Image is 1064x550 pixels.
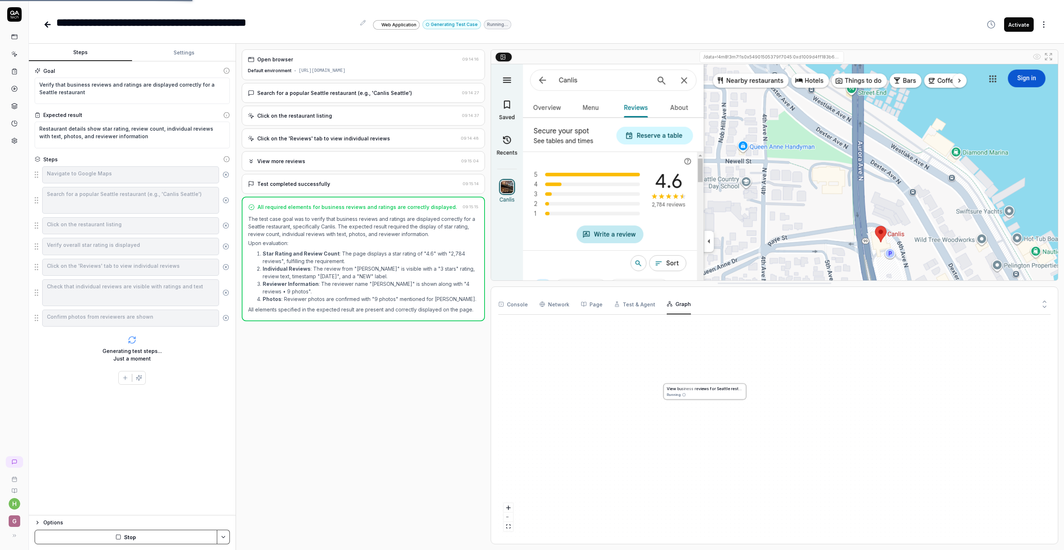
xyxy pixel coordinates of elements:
li: : The review from "[PERSON_NAME]" is visible with a "3 stars" rating, review text, timestamp "[DA... [263,265,478,280]
strong: Photos [263,296,281,302]
div: Test completed successfully [257,180,330,188]
button: Open in full screen [1043,51,1054,62]
div: Steps [43,156,58,163]
div: [URL][DOMAIN_NAME] [299,67,346,74]
li: : The page displays a star rating of "4.6" with "2,784 reviews", fulfilling the requirement. [263,250,478,265]
div: Generating test steps... Just a moment [102,347,162,362]
time: 09:14:27 [462,90,479,95]
button: Remove step [219,285,232,300]
time: 09:15:14 [463,181,479,186]
button: Activate [1004,17,1034,32]
strong: Star Rating and Review Count [263,250,340,257]
button: Console [498,294,528,314]
div: Expected result [43,111,82,119]
button: Stop [35,530,217,544]
p: Upon evaluation: [248,239,478,247]
time: 09:14:16 [462,57,479,62]
div: React Flow controls [504,503,513,531]
button: fit view [504,522,513,531]
button: Graph [667,294,691,314]
time: 09:15:15 [463,204,478,209]
strong: Individual Reviews [263,266,311,272]
button: Test & Agent [614,294,655,314]
div: Options [43,518,230,527]
button: Page [581,294,603,314]
div: Search for a popular Seattle restaurant (e.g., 'Canlis Seattle') [257,89,412,97]
span: G [9,515,20,527]
button: Steps [29,44,132,61]
button: Remove step [219,311,232,325]
button: Network [539,294,569,314]
div: Default environment [248,67,292,74]
div: Suggestions [35,258,230,276]
button: Remove step [219,218,232,233]
div: All required elements for business reviews and ratings are correctly displayed. [258,203,457,211]
button: G [3,510,26,528]
div: Suggestions [35,237,230,256]
span: Web Application [381,22,416,28]
time: 09:14:37 [462,113,479,118]
time: 09:15:04 [461,158,479,163]
p: The test case goal was to verify that business reviews and ratings are displayed correctly for a ... [248,215,478,238]
div: Suggestions [35,187,230,214]
li: : Reviewer photos are confirmed with "9 photos" mentioned for [PERSON_NAME]. [263,295,478,303]
button: Settings [132,44,235,61]
button: zoom in [504,503,513,512]
a: Web Application [373,20,420,30]
a: New conversation [6,456,23,468]
a: Book a call with us [3,471,26,482]
button: Remove step [219,167,232,182]
strong: Reviewer Information [263,281,319,287]
div: Suggestions [35,309,230,327]
div: Suggestions [35,166,230,184]
button: Options [35,518,230,527]
a: Documentation [3,482,26,494]
button: Remove step [219,260,232,274]
button: Remove step [219,239,232,254]
div: View more reviews [257,157,305,165]
button: Generating Test Case [422,20,481,29]
button: zoom out [504,512,513,522]
li: : The reviewer name "[PERSON_NAME]" is shown along with "4 reviews • 9 photos". [263,280,478,295]
div: Running… [484,20,511,29]
div: Goal [43,67,55,75]
time: 09:14:48 [461,136,479,141]
p: All elements specified in the expected result are present and correctly displayed on the page. [248,306,478,313]
div: Open browser [257,56,293,63]
button: h [9,498,20,510]
div: Suggestions [35,217,230,235]
button: View version history [982,17,1000,32]
img: Screenshot [491,64,1058,419]
button: Remove step [219,193,232,208]
div: Click on the restaurant listing [257,112,332,119]
div: Suggestions [35,279,230,306]
button: Show all interative elements [1031,51,1043,62]
div: Click on the 'Reviews' tab to view individual reviews [257,135,390,142]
